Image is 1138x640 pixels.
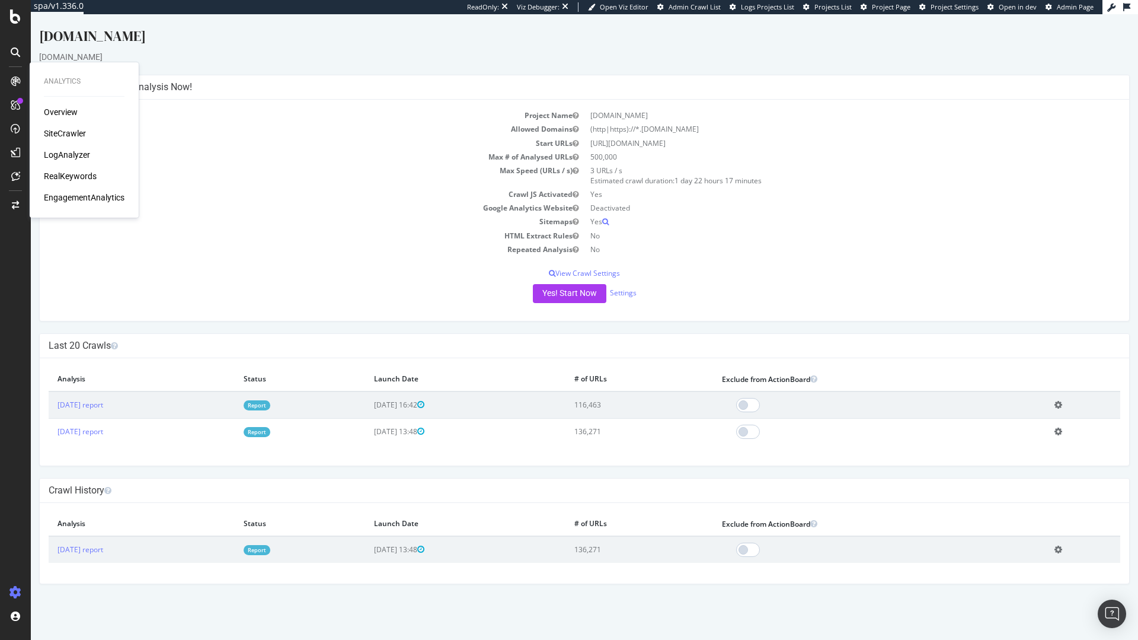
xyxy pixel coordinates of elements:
[554,94,1089,108] td: [DOMAIN_NAME]
[18,94,554,108] td: Project Name
[27,386,72,396] a: [DATE] report
[919,2,979,12] a: Project Settings
[682,353,1015,377] th: Exclude from ActionBoard
[669,2,721,11] span: Admin Crawl List
[8,12,1099,37] div: [DOMAIN_NAME]
[18,498,204,522] th: Analysis
[18,122,554,136] td: Start URLs
[814,2,852,11] span: Projects List
[18,200,554,214] td: Sitemaps
[987,2,1037,12] a: Open in dev
[535,377,682,405] td: 116,463
[213,386,239,396] a: Report
[334,353,535,377] th: Launch Date
[554,173,1089,187] td: Yes
[1057,2,1094,11] span: Admin Page
[579,273,606,284] a: Settings
[600,2,648,11] span: Open Viz Editor
[343,530,394,540] span: [DATE] 13:48
[18,254,1089,264] p: View Crawl Settings
[18,470,1089,482] h4: Crawl History
[861,2,910,12] a: Project Page
[467,2,499,12] div: ReadOnly:
[554,108,1089,122] td: (http|https)://*.[DOMAIN_NAME]
[931,2,979,11] span: Project Settings
[44,170,97,182] a: RealKeywords
[803,2,852,12] a: Projects List
[730,2,794,12] a: Logs Projects List
[1046,2,1094,12] a: Admin Page
[999,2,1037,11] span: Open in dev
[27,530,72,540] a: [DATE] report
[213,413,239,423] a: Report
[18,136,554,149] td: Max # of Analysed URLs
[213,531,239,541] a: Report
[535,353,682,377] th: # of URLs
[44,128,86,139] a: SiteCrawler
[502,270,576,289] button: Yes! Start Now
[18,215,554,228] td: HTML Extract Rules
[18,353,204,377] th: Analysis
[535,404,682,431] td: 136,271
[554,122,1089,136] td: [URL][DOMAIN_NAME]
[18,149,554,173] td: Max Speed (URLs / s)
[554,149,1089,173] td: 3 URLs / s Estimated crawl duration:
[554,136,1089,149] td: 500,000
[8,37,1099,49] div: [DOMAIN_NAME]
[657,2,721,12] a: Admin Crawl List
[872,2,910,11] span: Project Page
[535,522,682,549] td: 136,271
[44,149,90,161] a: LogAnalyzer
[204,353,334,377] th: Status
[343,386,394,396] span: [DATE] 16:42
[554,200,1089,214] td: Yes
[554,215,1089,228] td: No
[517,2,560,12] div: Viz Debugger:
[554,187,1089,200] td: Deactivated
[682,498,1015,522] th: Exclude from ActionBoard
[18,108,554,122] td: Allowed Domains
[18,187,554,200] td: Google Analytics Website
[204,498,334,522] th: Status
[554,228,1089,242] td: No
[588,2,648,12] a: Open Viz Editor
[44,192,124,203] a: EngagementAnalytics
[334,498,535,522] th: Launch Date
[18,326,1089,337] h4: Last 20 Crawls
[18,67,1089,79] h4: Configure your New Analysis Now!
[644,161,731,171] span: 1 day 22 hours 17 minutes
[44,77,124,87] div: Analytics
[18,228,554,242] td: Repeated Analysis
[1098,600,1126,628] div: Open Intercom Messenger
[27,412,72,422] a: [DATE] report
[44,106,78,118] a: Overview
[18,173,554,187] td: Crawl JS Activated
[535,498,682,522] th: # of URLs
[741,2,794,11] span: Logs Projects List
[343,412,394,422] span: [DATE] 13:48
